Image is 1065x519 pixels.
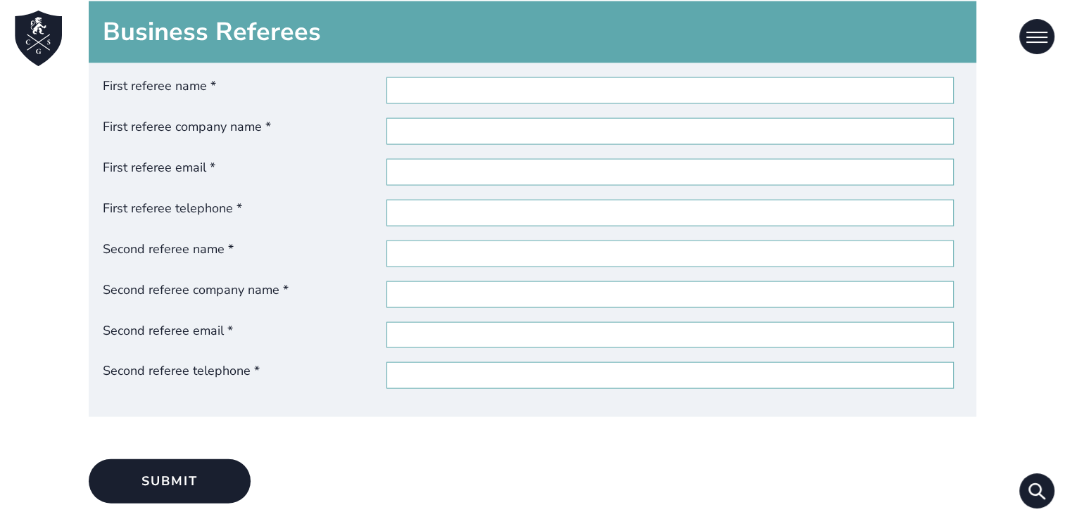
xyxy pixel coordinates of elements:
h3: Business Referees [89,1,976,63]
span: Second referee name * [103,241,386,267]
span: Second referee telephone * [103,362,386,389]
span: First referee email * [103,159,386,186]
span: First referee company name * [103,118,386,145]
span: Second referee company name * [103,281,386,308]
input: Second referee company name * [386,281,954,308]
span: First referee name * [103,77,386,104]
input: First referee name * [386,77,954,104]
button: Open Menu [1019,19,1054,54]
input: Second referee telephone * [386,362,954,389]
input: Second referee name * [386,241,954,267]
input: First referee telephone * [386,200,954,226]
a: Home [11,11,67,67]
span: Second referee email * [103,322,386,349]
input: First referee email * [386,159,954,186]
span: First referee telephone * [103,200,386,226]
input: First referee company name * [386,118,954,145]
input: Second referee email * [386,322,954,349]
button: Submit [89,459,251,504]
